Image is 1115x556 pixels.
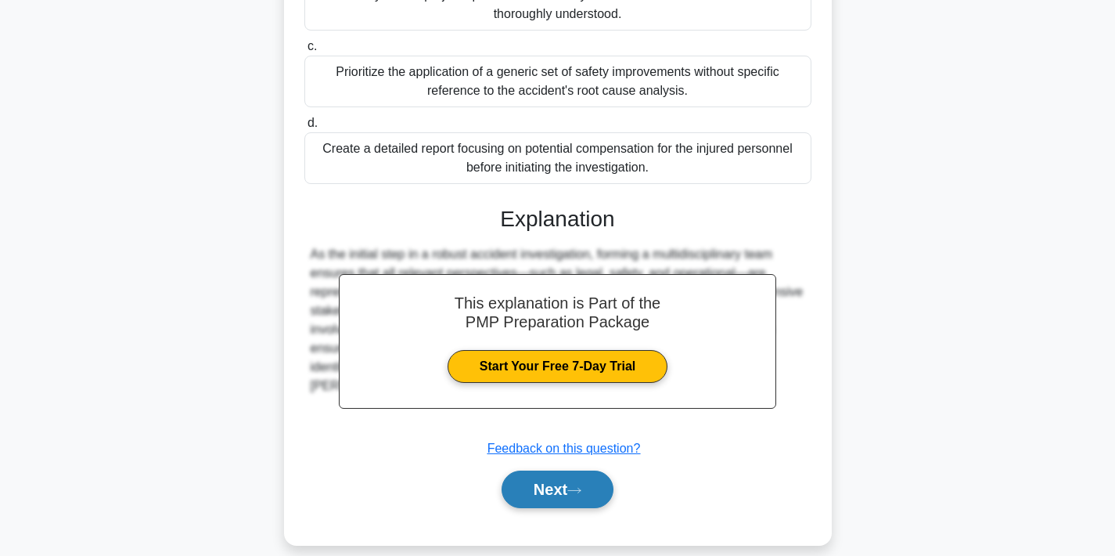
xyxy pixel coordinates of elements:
[487,442,641,455] a: Feedback on this question?
[311,245,805,395] div: As the initial step in a robust accident investigation, forming a multidisciplinary team ensures ...
[502,471,613,508] button: Next
[308,116,318,129] span: d.
[304,56,811,107] div: Prioritize the application of a generic set of safety improvements without specific reference to ...
[308,39,317,52] span: c.
[314,206,802,233] h3: Explanation
[448,350,667,383] a: Start Your Free 7-Day Trial
[304,132,811,184] div: Create a detailed report focusing on potential compensation for the injured personnel before init...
